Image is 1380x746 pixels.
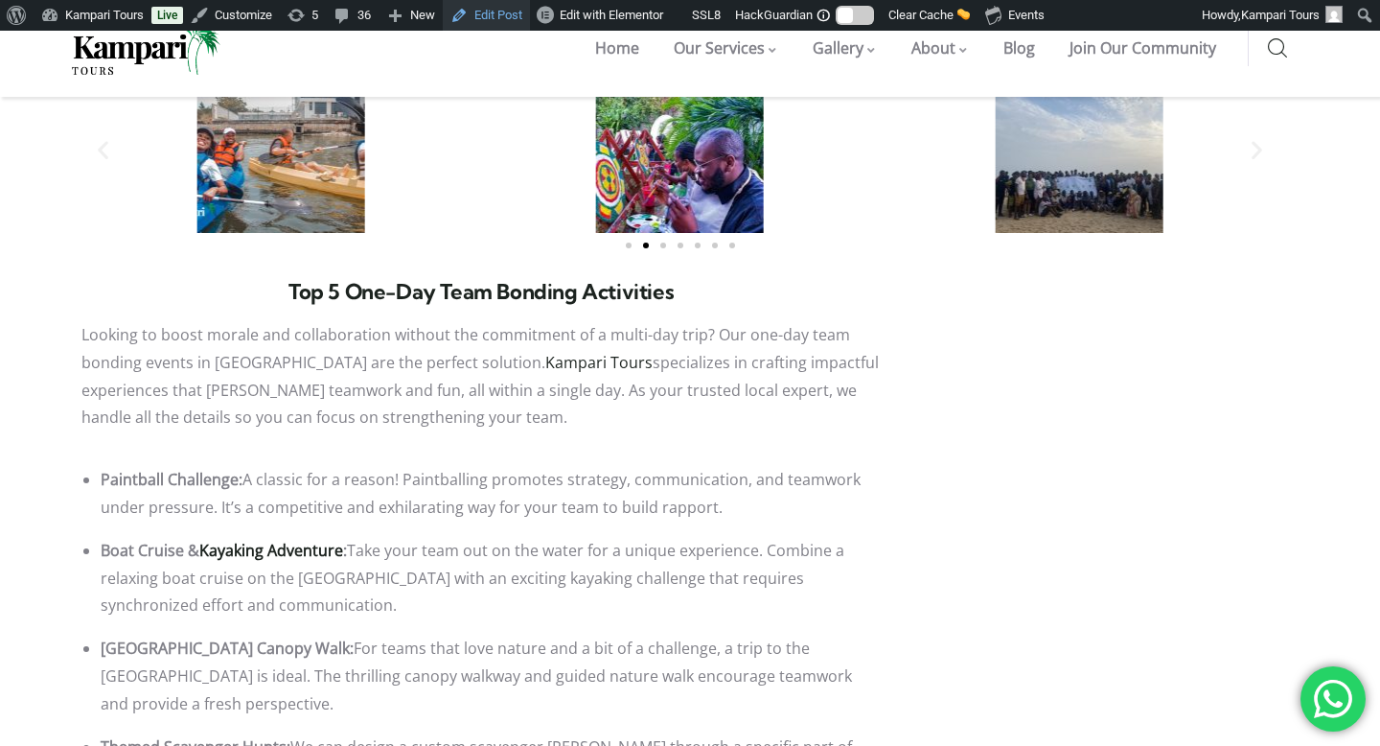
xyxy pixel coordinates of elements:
[880,65,1278,233] div: 4 / 7
[1003,37,1035,58] span: Blog
[957,8,970,20] img: 🧽
[813,37,863,58] span: Gallery
[81,65,1278,262] div: Image Carousel
[712,243,718,248] span: Go to slide 6
[288,278,674,305] b: Top 5 One-Day Team Bonding Activities
[695,243,701,248] span: Go to slide 5
[101,466,881,522] li: A classic for a reason! Paintballing promotes strategy, communication, and teamwork under pressur...
[1241,8,1320,22] span: Kampari Tours
[545,352,653,373] a: Kampari Tours
[729,243,735,248] span: Go to slide 7
[995,65,1162,233] img: Company Retreat in Nigeria
[1069,37,1216,58] span: Join Our Community
[101,469,242,490] b: Paintball Challenge:
[91,137,115,161] div: Previous slide
[199,540,343,561] a: Kayaking Adventure
[643,243,649,248] span: Go to slide 2
[197,65,365,233] img: Kayak in Lagos
[674,37,765,58] span: Our Services
[1245,137,1269,161] div: Next slide
[678,243,683,248] span: Go to slide 4
[888,8,954,22] span: Clear Cache
[480,65,879,233] div: 3 / 7
[560,8,663,22] span: Edit with Elementor
[1300,666,1366,732] div: 'Chat
[911,37,955,58] span: About
[81,65,480,233] div: 2 / 7
[101,638,354,659] b: [GEOGRAPHIC_DATA] Canopy Walk:
[101,540,347,561] b: Boat Cruise & :
[72,22,220,75] img: Home
[595,37,639,58] span: Home
[626,243,632,248] span: Go to slide 1
[101,635,881,717] p: For teams that love nature and a bit of a challenge, a trip to the [GEOGRAPHIC_DATA] is ideal. Th...
[101,537,881,619] li: Take your team out on the water for a unique experience. Combine a relaxing boat cruise on the [G...
[81,321,881,431] p: Looking to boost morale and collaboration without the commitment of a multi-day trip? Our one-day...
[660,243,666,248] span: Go to slide 3
[596,65,764,233] img: Company Retreat in Nigeria
[151,7,183,24] a: Live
